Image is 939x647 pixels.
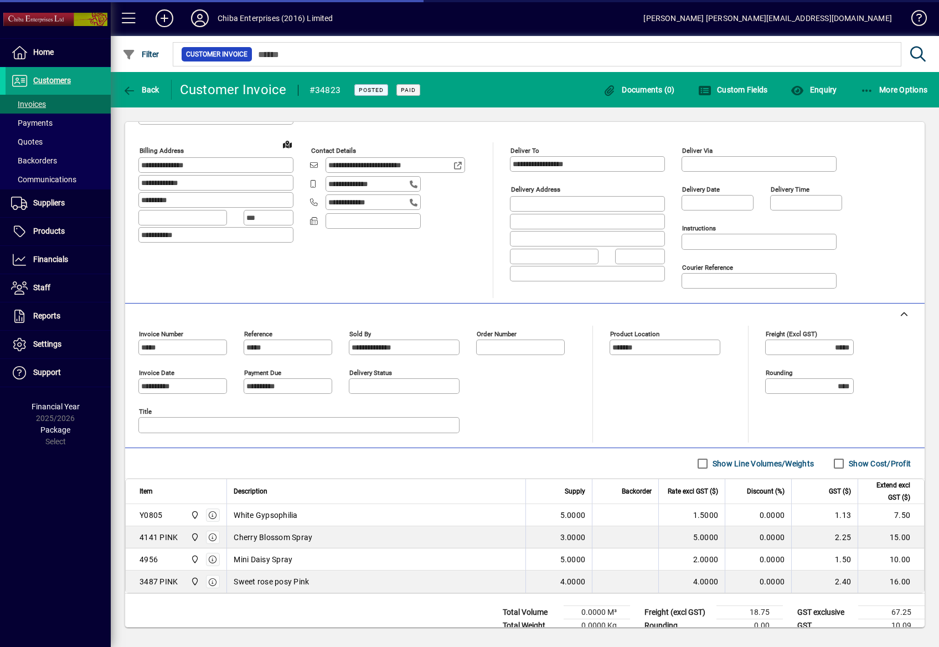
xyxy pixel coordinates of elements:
span: Mini Daisy Spray [234,554,292,565]
span: Custom Fields [698,85,768,94]
div: #34823 [309,81,341,99]
mat-label: Deliver To [510,147,539,155]
span: GST ($) [829,485,851,497]
td: Rounding [639,619,716,633]
a: Support [6,359,111,387]
span: Documents (0) [603,85,675,94]
span: Backorder [622,485,652,497]
span: Extend excl GST ($) [865,479,910,504]
span: Posted [359,86,384,94]
span: 4.0000 [560,576,586,587]
span: Central [188,553,200,566]
div: 5.0000 [665,532,718,543]
a: Suppliers [6,189,111,217]
td: Freight (excl GST) [639,606,716,619]
td: 67.25 [858,606,925,619]
button: Documents (0) [600,80,678,100]
a: Financials [6,246,111,274]
mat-label: Invoice number [139,330,183,338]
span: Discount (%) [747,485,785,497]
span: 5.0000 [560,510,586,521]
button: Custom Fields [695,80,771,100]
td: GST [792,619,858,633]
span: Description [234,485,267,497]
td: 10.00 [858,548,924,571]
td: Total Weight [497,619,564,633]
mat-label: Deliver via [682,147,713,155]
a: Communications [6,170,111,189]
td: 2.25 [791,526,858,548]
span: White Gypsophilia [234,510,297,521]
span: Payments [11,119,53,127]
button: Add [147,8,182,28]
div: 4141 PINK [140,532,178,543]
a: View on map [278,135,296,153]
span: Filter [122,50,159,59]
td: 18.75 [716,606,783,619]
span: Enquiry [791,85,837,94]
label: Show Cost/Profit [847,458,911,469]
label: Show Line Volumes/Weights [710,458,814,469]
td: 0.0000 [725,526,791,548]
span: Quotes [11,137,43,146]
td: 0.0000 [725,504,791,526]
a: Staff [6,274,111,302]
span: Paid [401,86,416,94]
span: Staff [33,283,50,292]
mat-label: Payment due [244,369,281,377]
span: Central [188,531,200,543]
span: Backorders [11,156,57,165]
a: Products [6,218,111,245]
td: 1.50 [791,548,858,571]
span: Cherry Blossom Spray [234,532,312,543]
span: 3.0000 [560,532,586,543]
div: 4956 [140,554,158,565]
span: Package [40,425,70,434]
button: More Options [858,80,931,100]
span: Suppliers [33,198,65,207]
mat-label: Order number [477,330,517,338]
span: Central [188,509,200,521]
span: Supply [565,485,585,497]
a: Backorders [6,151,111,170]
mat-label: Title [139,408,152,415]
button: Enquiry [788,80,839,100]
td: 0.0000 [725,548,791,571]
a: Invoices [6,95,111,114]
button: Filter [120,44,162,64]
span: Communications [11,175,76,184]
mat-label: Instructions [682,224,716,232]
span: Financials [33,255,68,264]
mat-label: Delivery date [682,186,720,193]
td: 0.0000 Kg [564,619,630,633]
td: GST exclusive [792,606,858,619]
mat-label: Courier Reference [682,264,733,271]
app-page-header-button: Back [111,80,172,100]
a: Settings [6,331,111,358]
td: 2.40 [791,571,858,593]
div: 1.5000 [665,510,718,521]
div: 4.0000 [665,576,718,587]
mat-label: Sold by [349,330,371,338]
mat-label: Reference [244,330,272,338]
span: 5.0000 [560,554,586,565]
td: 15.00 [858,526,924,548]
td: 0.00 [716,619,783,633]
td: 0.0000 M³ [564,606,630,619]
mat-label: Delivery status [349,369,392,377]
a: Reports [6,302,111,330]
span: Support [33,368,61,377]
span: Customers [33,76,71,85]
button: Back [120,80,162,100]
a: Payments [6,114,111,132]
div: Chiba Enterprises (2016) Limited [218,9,333,27]
div: Y0805 [140,510,162,521]
mat-label: Rounding [766,369,792,377]
mat-label: Delivery time [771,186,809,193]
a: Quotes [6,132,111,151]
span: Home [33,48,54,57]
td: 10.09 [858,619,925,633]
td: 0.0000 [725,571,791,593]
div: 3487 PINK [140,576,178,587]
span: Central [188,576,200,588]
